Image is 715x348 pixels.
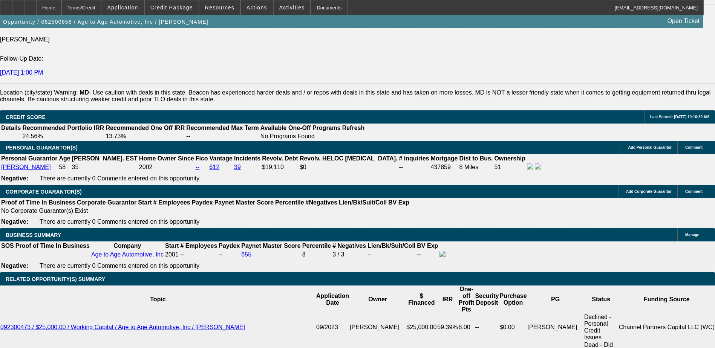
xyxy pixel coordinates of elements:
td: -- [475,313,499,341]
th: Funding Source [619,285,715,313]
th: Recommended Max Term [186,124,259,132]
span: There are currently 0 Comments entered on this opportunity [40,175,199,182]
b: Personal Guarantor [1,155,57,162]
th: $ Financed [406,285,437,313]
span: Manage [685,233,699,237]
td: No Corporate Guarantor(s) Exist [1,207,413,215]
div: 8 [302,251,331,258]
b: Negative: [1,263,28,269]
th: Proof of Time In Business [1,199,76,206]
b: #Negatives [306,199,338,206]
img: facebook-icon.png [439,251,446,257]
span: Last Scored: [DATE] 10:10:39 AM [650,115,709,119]
td: 58 [58,163,70,171]
td: 35 [72,163,138,171]
button: Resources [199,0,240,15]
b: Lien/Bk/Suit/Coll [339,199,387,206]
b: # Employees [153,199,190,206]
span: Resources [205,5,234,11]
a: 655 [241,251,251,258]
span: There are currently 0 Comments entered on this opportunity [40,218,199,225]
th: Status [584,285,619,313]
b: Mortgage [431,155,458,162]
b: Negative: [1,175,28,182]
td: -- [367,250,416,259]
td: -- [416,250,438,259]
td: -- [218,250,240,259]
span: Actions [246,5,267,11]
img: linkedin-icon.png [535,163,541,169]
th: Recommended One Off IRR [105,124,185,132]
th: SOS [1,242,14,250]
button: Application [101,0,144,15]
b: Start [165,243,179,249]
b: Negative: [1,218,28,225]
td: Declined - Personal Credit Issues [584,313,619,341]
b: Age [59,155,70,162]
b: Corporate Guarantor [77,199,136,206]
td: 437859 [430,163,458,171]
span: Activities [279,5,305,11]
th: Security Deposit [475,285,499,313]
span: Credit Package [150,5,193,11]
span: -- [180,251,184,258]
a: Open Ticket [664,15,703,27]
th: Recommended Portfolio IRR [22,124,104,132]
td: $0 [299,163,398,171]
th: Details [1,124,21,132]
td: 8 Miles [459,163,493,171]
td: 13.73% [105,133,185,140]
b: Percentile [302,243,331,249]
th: IRR [437,285,458,313]
th: Refresh [342,124,365,132]
b: Fico [196,155,208,162]
td: 2001 [165,250,179,259]
b: Paydex [192,199,213,206]
td: $0.00 [499,313,527,341]
b: # Employees [180,243,217,249]
span: There are currently 0 Comments entered on this opportunity [40,263,199,269]
button: Actions [241,0,273,15]
b: Lien/Bk/Suit/Coll [367,243,415,249]
span: Application [107,5,138,11]
b: Dist to Bus. [459,155,493,162]
button: Credit Package [145,0,199,15]
b: Home Owner Since [139,155,194,162]
span: Add Corporate Guarantor [626,189,672,194]
a: 612 [210,164,220,170]
button: Activities [274,0,311,15]
span: CORPORATE GUARANTOR(S) [6,189,82,195]
th: Application Date [316,285,349,313]
td: 51 [494,163,526,171]
b: Paydex [219,243,240,249]
a: 39 [234,164,241,170]
a: [PERSON_NAME] [1,164,51,170]
td: 09/2023 [316,313,349,341]
span: PERSONAL GUARANTOR(S) [6,145,78,151]
span: Comment [685,189,703,194]
b: Revolv. HELOC [MEDICAL_DATA]. [300,155,398,162]
b: Paynet Master Score [214,199,274,206]
a: 092300473 / $25,000.00 / Working Capital / Age to Age Automotive, Inc / [PERSON_NAME] [0,324,245,330]
b: Company [113,243,141,249]
b: Revolv. Debt [262,155,298,162]
th: One-off Profit Pts [458,285,475,313]
span: Opportunity / 082500656 / Age to Age Automotive, Inc / [PERSON_NAME] [3,19,208,25]
b: [PERSON_NAME]. EST [72,155,138,162]
b: # Inquiries [399,155,429,162]
td: [PERSON_NAME] [349,313,406,341]
td: 8.00 [458,313,475,341]
th: Purchase Option [499,285,527,313]
span: Add Personal Guarantor [628,145,672,150]
td: $19,110 [262,163,299,171]
th: Owner [349,285,406,313]
th: Proof of Time In Business [15,242,90,250]
b: Ownership [494,155,525,162]
span: RELATED OPPORTUNITY(S) SUMMARY [6,276,105,282]
span: 2002 [139,164,153,170]
span: CREDIT SCORE [6,114,46,120]
td: -- [186,133,259,140]
b: # Negatives [332,243,366,249]
b: MD [80,89,89,96]
b: Incidents [234,155,260,162]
